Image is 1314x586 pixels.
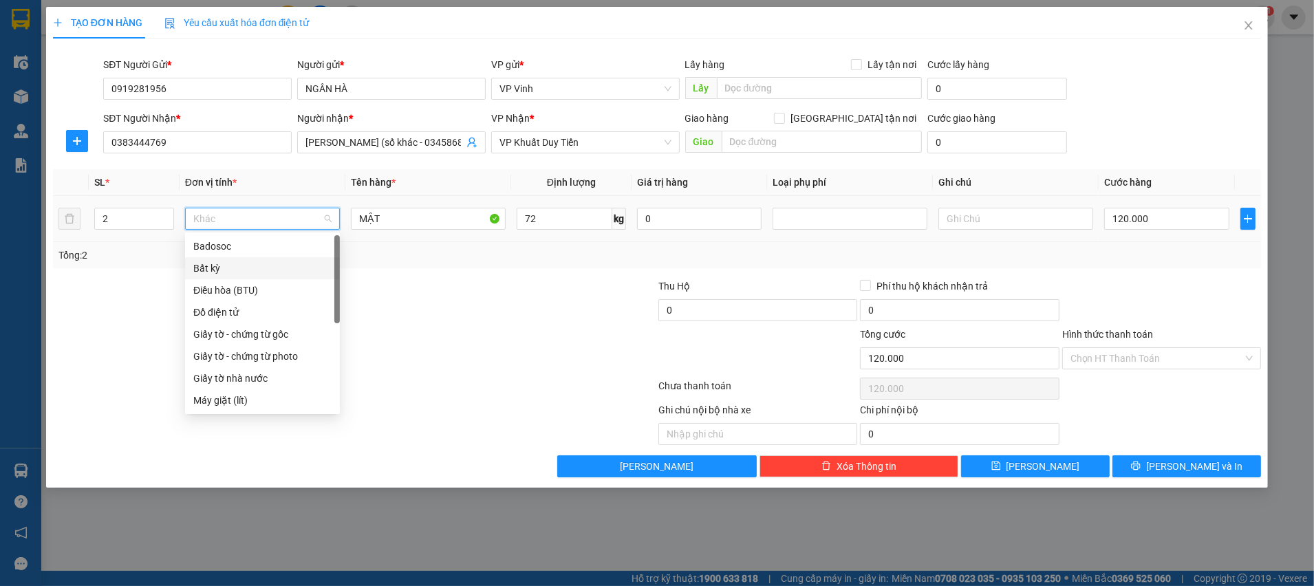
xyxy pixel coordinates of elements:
div: SĐT Người Gửi [103,57,292,72]
span: Tổng cước [860,329,905,340]
span: Thu Hộ [658,281,690,292]
span: Giao hàng [685,113,729,124]
div: Ghi chú nội bộ nhà xe [658,402,857,423]
div: Chi phí nội bộ [860,402,1059,423]
img: icon [164,18,175,29]
span: plus [1241,213,1255,224]
div: Giấy tờ nhà nước [193,371,332,386]
label: Hình thức thanh toán [1062,329,1154,340]
span: Giao [685,131,722,153]
div: Bất kỳ [185,257,340,279]
div: Máy giặt (lít) [193,393,332,408]
span: Giá trị hàng [637,177,688,188]
div: VP gửi [491,57,680,72]
div: Người nhận [297,111,486,126]
span: VP Vinh [499,78,671,99]
span: plus [67,135,87,146]
span: VP Nhận [491,113,530,124]
div: SĐT Người Nhận [103,111,292,126]
span: TẠO ĐƠN HÀNG [53,17,142,28]
button: delete [58,208,80,230]
div: Người gửi [297,57,486,72]
span: Lấy [685,77,717,99]
div: Máy giặt (lít) [185,389,340,411]
div: Điều hòa (BTU) [193,283,332,298]
span: close [1243,20,1254,31]
input: VD: Bàn, Ghế [351,208,506,230]
span: save [991,461,1001,472]
div: Chưa thanh toán [657,378,859,402]
span: Tên hàng [351,177,396,188]
th: Ghi chú [933,169,1099,196]
input: Ghi Chú [938,208,1093,230]
input: 0 [637,208,762,230]
button: save[PERSON_NAME] [961,455,1110,477]
div: Tổng: 2 [58,248,508,263]
span: printer [1131,461,1141,472]
li: Hotline: 02386655777, 02462925925, 0944789456 [129,51,575,68]
span: Cước hàng [1104,177,1152,188]
div: Badosoc [193,239,332,254]
button: [PERSON_NAME] [557,455,756,477]
span: Đơn vị tính [185,177,237,188]
span: SL [94,177,105,188]
span: [GEOGRAPHIC_DATA] tận nơi [785,111,922,126]
div: Giấy tờ - chứng từ gốc [193,327,332,342]
th: Loại phụ phí [767,169,933,196]
button: printer[PERSON_NAME] và In [1112,455,1261,477]
span: [PERSON_NAME] và In [1146,459,1242,474]
button: Close [1229,7,1268,45]
span: [PERSON_NAME] [621,459,694,474]
div: Điều hòa (BTU) [185,279,340,301]
b: GỬI : VP Vinh [17,100,131,122]
span: user-add [466,137,477,148]
div: Bất kỳ [193,261,332,276]
div: Giấy tờ - chứng từ gốc [185,323,340,345]
span: Khác [193,208,332,229]
img: logo.jpg [17,17,86,86]
input: Dọc đường [722,131,922,153]
label: Cước lấy hàng [927,59,989,70]
input: Nhập ghi chú [658,423,857,445]
div: Đồ điện tử [185,301,340,323]
div: Giấy tờ - chứng từ photo [193,349,332,364]
span: plus [53,18,63,28]
span: delete [821,461,831,472]
span: Lấy hàng [685,59,725,70]
span: Phí thu hộ khách nhận trả [871,279,993,294]
input: Cước giao hàng [927,131,1067,153]
span: Xóa Thông tin [837,459,896,474]
span: Lấy tận nơi [862,57,922,72]
div: Đồ điện tử [193,305,332,320]
span: VP Khuất Duy Tiến [499,132,671,153]
input: Dọc đường [717,77,922,99]
label: Cước giao hàng [927,113,995,124]
span: Yêu cầu xuất hóa đơn điện tử [164,17,310,28]
span: kg [612,208,626,230]
button: plus [66,130,88,152]
input: Cước lấy hàng [927,78,1067,100]
span: [PERSON_NAME] [1006,459,1080,474]
div: Badosoc [185,235,340,257]
li: [PERSON_NAME], [PERSON_NAME] [129,34,575,51]
span: Định lượng [547,177,596,188]
div: Giấy tờ - chứng từ photo [185,345,340,367]
button: plus [1240,208,1256,230]
button: deleteXóa Thông tin [760,455,958,477]
div: Giấy tờ nhà nước [185,367,340,389]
